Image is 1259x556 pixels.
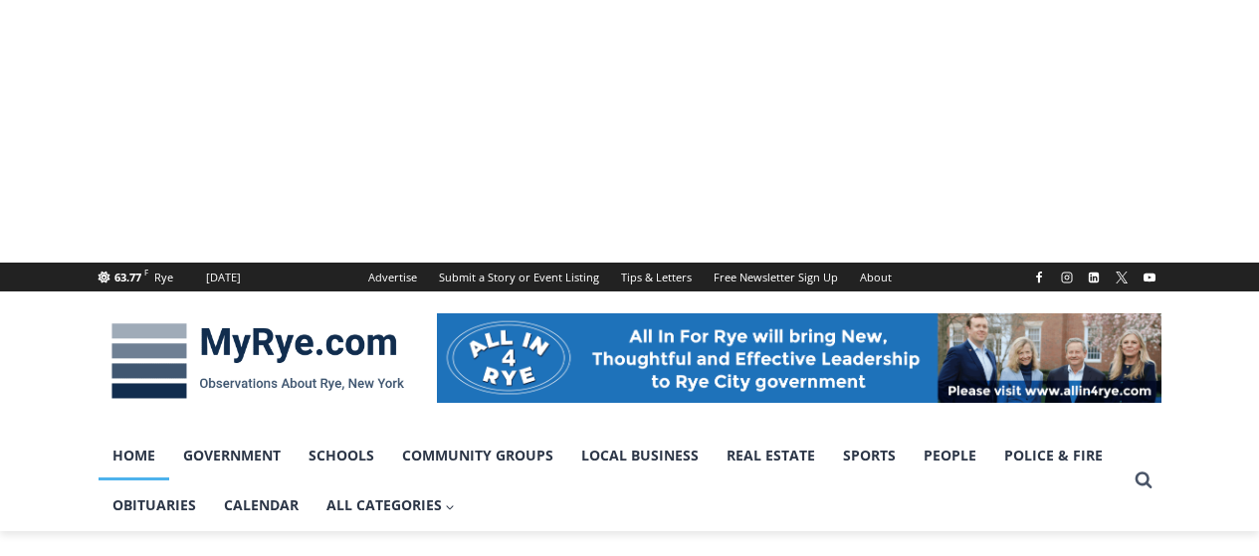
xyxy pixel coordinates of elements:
[567,431,713,480] a: Local Business
[849,263,903,291] a: About
[114,270,141,284] span: 63.77
[1110,266,1134,289] a: X
[169,431,295,480] a: Government
[326,494,456,516] span: All Categories
[703,263,849,291] a: Free Newsletter Sign Up
[295,431,388,480] a: Schools
[99,431,1126,531] nav: Primary Navigation
[357,263,903,291] nav: Secondary Navigation
[829,431,910,480] a: Sports
[437,313,1161,403] img: All in for Rye
[99,431,169,480] a: Home
[1138,266,1161,289] a: YouTube
[206,269,241,286] div: [DATE]
[1082,266,1106,289] a: Linkedin
[154,269,173,286] div: Rye
[357,263,428,291] a: Advertise
[313,480,470,530] a: All Categories
[713,431,829,480] a: Real Estate
[210,480,313,530] a: Calendar
[610,263,703,291] a: Tips & Letters
[144,267,148,278] span: F
[428,263,610,291] a: Submit a Story or Event Listing
[1055,266,1079,289] a: Instagram
[99,309,417,413] img: MyRye.com
[1027,266,1051,289] a: Facebook
[99,480,210,530] a: Obituaries
[1126,463,1161,498] button: View Search Form
[910,431,990,480] a: People
[990,431,1117,480] a: Police & Fire
[388,431,567,480] a: Community Groups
